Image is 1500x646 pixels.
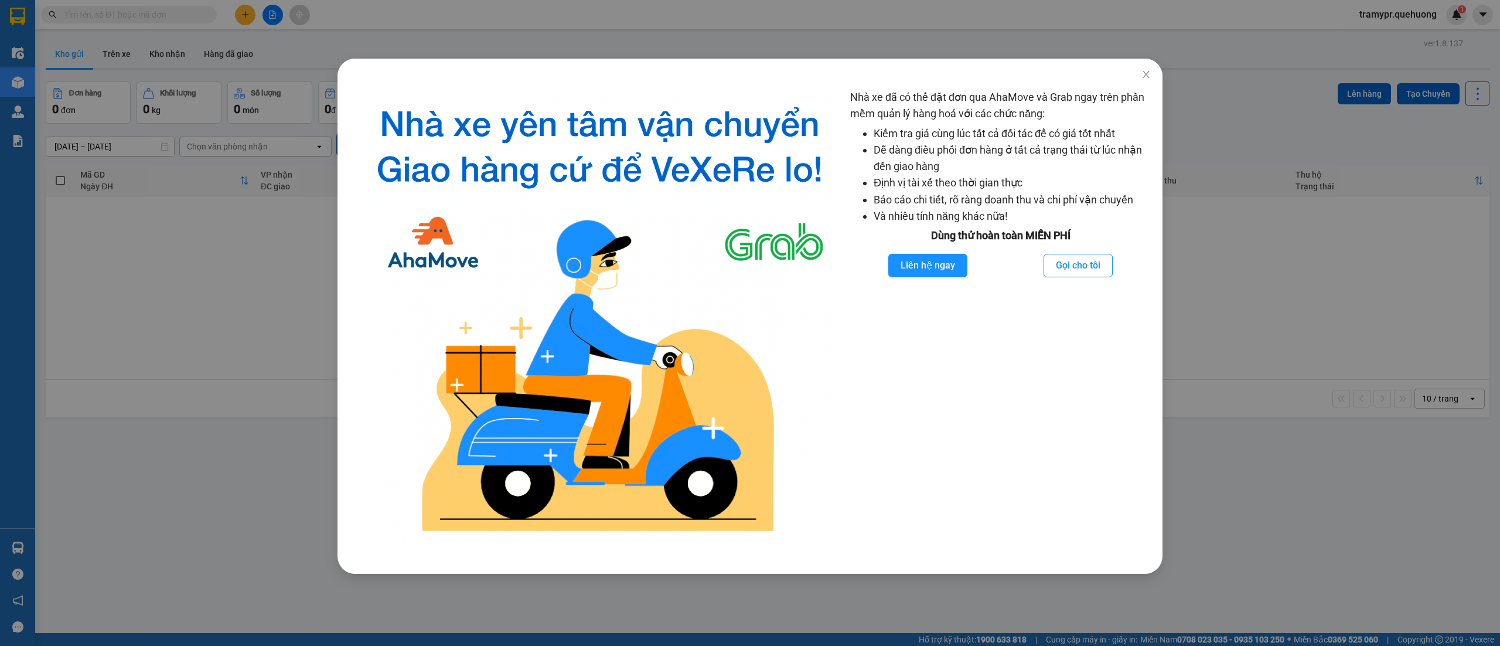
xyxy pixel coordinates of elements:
li: Kiểm tra giá cùng lúc tất cả đối tác để có giá tốt nhất [874,125,1151,142]
li: Và nhiều tính năng khác nữa! [874,208,1151,225]
div: Nhà xe đã có thể đặt đơn qua AhaMove và Grab ngay trên phần mềm quản lý hàng hoá với các chức năng: [850,89,1151,545]
li: Dễ dàng điều phối đơn hàng ở tất cả trạng thái từ lúc nhận đến giao hàng [874,142,1151,175]
img: logo [359,89,841,545]
button: Close [1130,59,1162,91]
div: Dùng thử hoàn toàn MIỄN PHÍ [850,227,1151,244]
li: Định vị tài xế theo thời gian thực [874,175,1151,191]
li: Báo cáo chi tiết, rõ ràng doanh thu và chi phí vận chuyển [874,192,1151,208]
button: Liên hệ ngay [888,254,967,277]
button: Gọi cho tôi [1044,254,1113,277]
span: Liên hệ ngay [901,258,955,273]
span: close [1141,70,1151,79]
span: Gọi cho tôi [1056,258,1100,273]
